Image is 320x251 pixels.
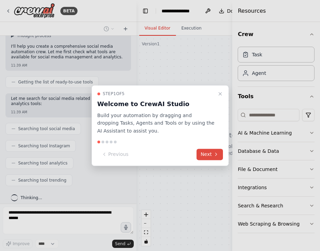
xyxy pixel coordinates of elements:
[197,149,223,160] button: Next
[97,99,215,109] h3: Welcome to CrewAI Studio
[97,112,215,135] p: Build your automation by dragging and dropping Tasks, Agents and Tools or by using the AI Assista...
[97,149,133,160] button: Previous
[103,91,125,96] span: Step 1 of 5
[216,90,224,98] button: Close walkthrough
[141,6,150,16] button: Hide left sidebar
